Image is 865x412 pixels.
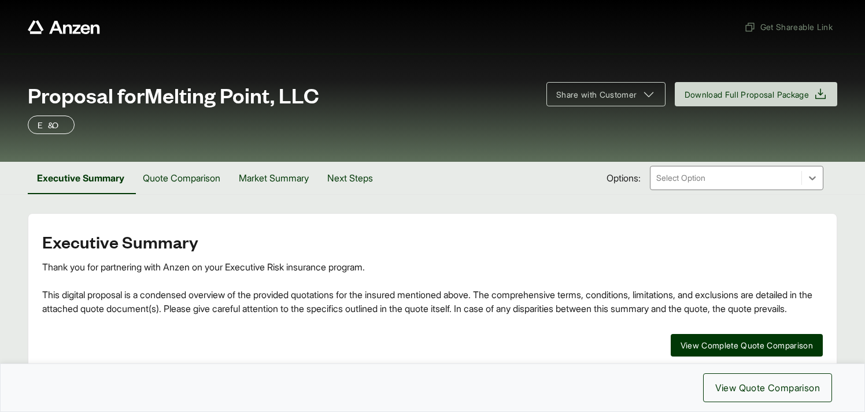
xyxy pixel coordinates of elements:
[318,162,382,194] button: Next Steps
[556,88,637,101] span: Share with Customer
[675,82,838,106] button: Download Full Proposal Package
[681,339,814,351] span: View Complete Quote Comparison
[744,21,833,33] span: Get Shareable Link
[28,83,319,106] span: Proposal for Melting Point, LLC
[42,260,823,316] div: Thank you for partnering with Anzen on your Executive Risk insurance program. This digital propos...
[546,82,666,106] button: Share with Customer
[42,232,823,251] h2: Executive Summary
[230,162,318,194] button: Market Summary
[740,16,837,38] button: Get Shareable Link
[671,334,823,357] button: View Complete Quote Comparison
[685,88,809,101] span: Download Full Proposal Package
[715,381,820,395] span: View Quote Comparison
[703,373,832,402] button: View Quote Comparison
[38,118,65,132] p: E&O
[28,162,134,194] button: Executive Summary
[134,162,230,194] button: Quote Comparison
[28,20,100,34] a: Anzen website
[607,171,641,185] span: Options:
